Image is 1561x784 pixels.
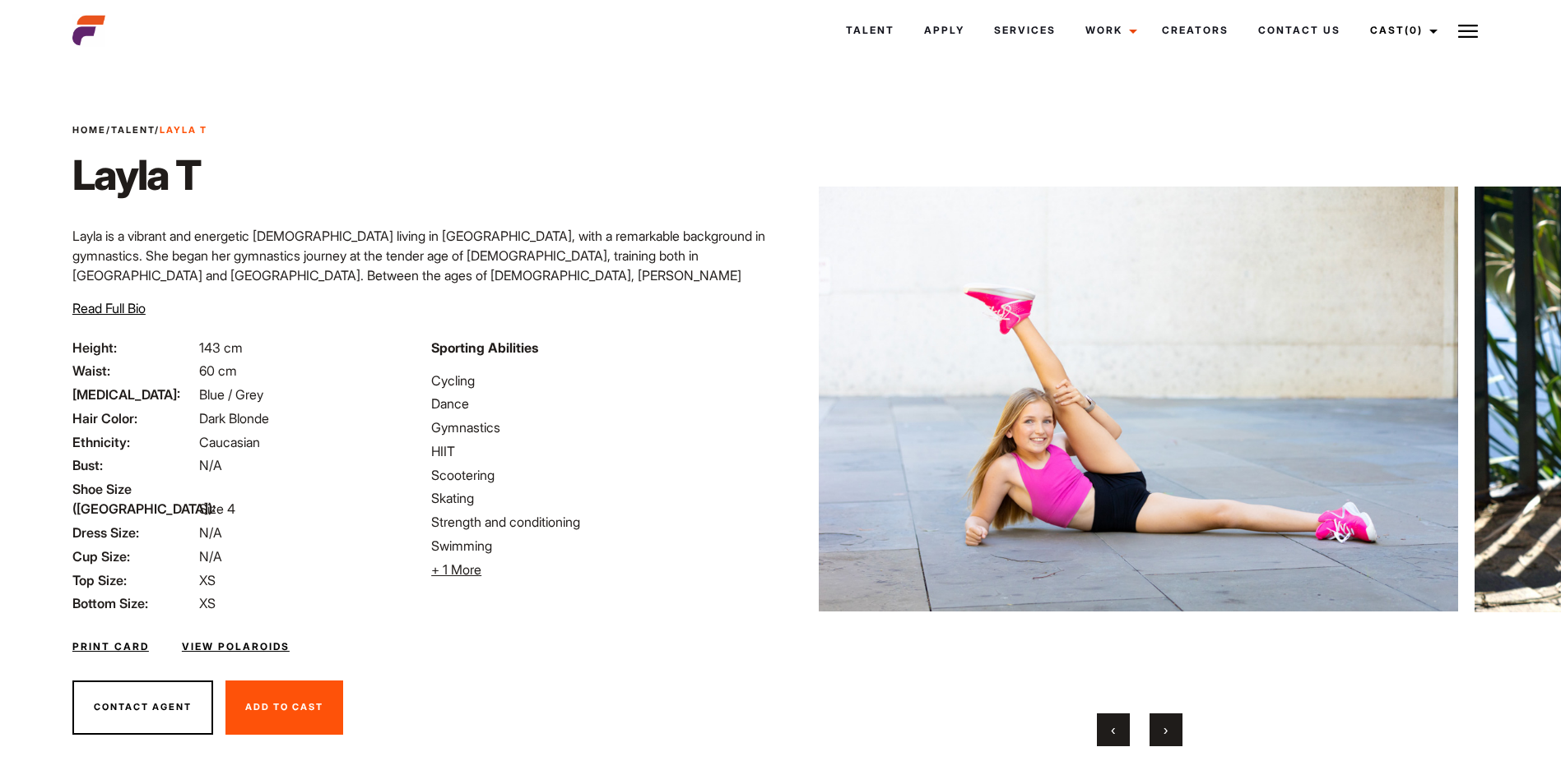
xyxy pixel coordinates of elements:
li: Gymnastics [431,417,770,437]
span: Caucasian [199,434,260,450]
span: Hair Color: [72,408,196,428]
span: + 1 More [431,561,481,578]
span: Previous [1111,722,1115,738]
li: Scootering [431,465,770,485]
span: Dark Blonde [199,410,269,427]
a: Home [72,124,106,136]
h1: Layla T [72,150,207,200]
img: cropped-aefm-brand-fav-22-square.png [72,14,105,47]
span: N/A [199,457,222,473]
a: Talent [831,8,909,53]
span: Top Size: [72,570,196,590]
span: XS [199,595,216,611]
li: Cycling [431,371,770,390]
span: Blue / Grey [199,386,263,403]
span: Shoe Size ([GEOGRAPHIC_DATA]): [72,479,196,519]
span: [MEDICAL_DATA]: [72,385,196,404]
a: View Polaroids [182,639,290,654]
strong: Sporting Abilities [431,339,538,356]
button: Contact Agent [72,680,213,735]
button: Add To Cast [225,680,343,735]
li: Dance [431,394,770,413]
span: XS [199,572,216,588]
a: Talent [111,124,155,136]
span: Add To Cast [245,701,323,713]
span: Read Full Bio [72,300,146,316]
a: Apply [909,8,979,53]
strong: Layla T [160,124,207,136]
a: Services [979,8,1071,53]
a: Contact Us [1243,8,1355,53]
a: Work [1071,8,1147,53]
span: Bust: [72,455,196,475]
span: Cup Size: [72,546,196,566]
span: Height: [72,338,196,357]
a: Cast(0) [1355,8,1447,53]
span: Next [1164,722,1168,738]
li: Swimming [431,536,770,556]
span: (0) [1405,24,1423,36]
span: Bottom Size: [72,593,196,613]
span: Waist: [72,361,196,380]
img: Burger icon [1458,21,1478,41]
button: Read Full Bio [72,298,146,318]
span: Dress Size: [72,523,196,542]
span: Size 4 [199,500,235,517]
span: Ethnicity: [72,432,196,452]
li: HIIT [431,441,770,461]
a: Creators [1147,8,1243,53]
li: Strength and conditioning [431,512,770,532]
img: 0B5A8894 [819,105,1457,694]
a: Print Card [72,639,149,654]
span: 143 cm [199,339,243,356]
li: Skating [431,488,770,508]
span: / / [72,123,207,137]
span: 60 cm [199,362,237,379]
span: N/A [199,548,222,565]
span: N/A [199,524,222,541]
p: Layla is a vibrant and energetic [DEMOGRAPHIC_DATA] living in [GEOGRAPHIC_DATA], with a remarkabl... [72,226,771,344]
